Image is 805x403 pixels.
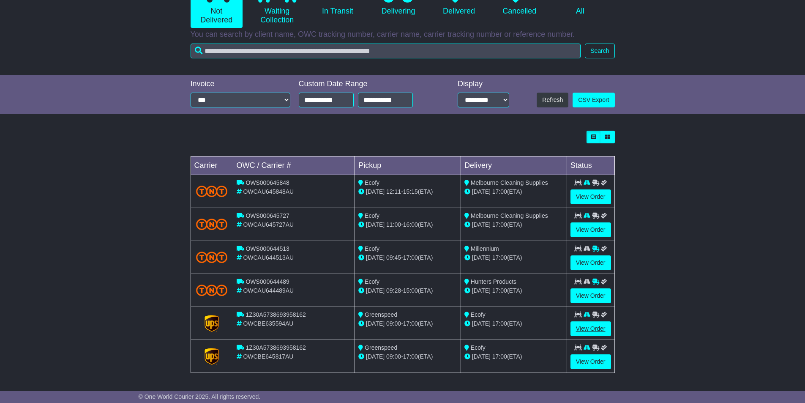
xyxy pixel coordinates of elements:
[471,245,499,252] span: Millennium
[365,278,379,285] span: Ecofy
[246,344,306,351] span: 1Z30A5738693958162
[573,93,614,107] a: CSV Export
[386,221,401,228] span: 11:00
[191,80,290,89] div: Invoice
[355,156,461,175] td: Pickup
[205,348,219,365] img: GetCarrierServiceLogo
[366,221,385,228] span: [DATE]
[537,93,568,107] button: Refresh
[246,245,289,252] span: OWS000644513
[567,156,614,175] td: Status
[299,80,434,89] div: Custom Date Range
[243,221,294,228] span: OWCAU645727AU
[472,254,491,261] span: [DATE]
[386,287,401,294] span: 09:28
[464,253,563,262] div: (ETA)
[366,254,385,261] span: [DATE]
[358,253,457,262] div: - (ETA)
[196,252,228,263] img: TNT_Domestic.png
[570,255,611,270] a: View Order
[492,188,507,195] span: 17:00
[570,354,611,369] a: View Order
[492,320,507,327] span: 17:00
[205,315,219,332] img: GetCarrierServiceLogo
[243,320,293,327] span: OWCBE635594AU
[365,245,379,252] span: Ecofy
[358,187,457,196] div: - (ETA)
[386,320,401,327] span: 09:00
[358,286,457,295] div: - (ETA)
[233,156,355,175] td: OWC / Carrier #
[458,80,509,89] div: Display
[191,156,233,175] td: Carrier
[461,156,567,175] td: Delivery
[366,188,385,195] span: [DATE]
[570,321,611,336] a: View Order
[365,311,397,318] span: Greenspeed
[403,320,418,327] span: 17:00
[243,287,294,294] span: OWCAU644489AU
[366,287,385,294] span: [DATE]
[358,352,457,361] div: - (ETA)
[196,285,228,296] img: TNT_Domestic.png
[243,188,294,195] span: OWCAU645848AU
[365,179,379,186] span: Ecofy
[472,353,491,360] span: [DATE]
[196,219,228,230] img: TNT_Domestic.png
[570,288,611,303] a: View Order
[464,319,563,328] div: (ETA)
[246,179,289,186] span: OWS000645848
[243,254,294,261] span: OWCAU644513AU
[472,221,491,228] span: [DATE]
[492,221,507,228] span: 17:00
[365,212,379,219] span: Ecofy
[471,278,516,285] span: Hunters Products
[472,287,491,294] span: [DATE]
[472,188,491,195] span: [DATE]
[196,186,228,197] img: TNT_Domestic.png
[472,320,491,327] span: [DATE]
[386,353,401,360] span: 09:00
[403,254,418,261] span: 17:00
[471,179,548,186] span: Melbourne Cleaning Supplies
[471,311,486,318] span: Ecofy
[492,254,507,261] span: 17:00
[403,353,418,360] span: 17:00
[403,221,418,228] span: 16:00
[246,212,289,219] span: OWS000645727
[464,352,563,361] div: (ETA)
[585,44,614,58] button: Search
[191,30,615,39] p: You can search by client name, OWC tracking number, carrier name, carrier tracking number or refe...
[366,353,385,360] span: [DATE]
[366,320,385,327] span: [DATE]
[246,278,289,285] span: OWS000644489
[365,344,397,351] span: Greenspeed
[471,344,486,351] span: Ecofy
[386,254,401,261] span: 09:45
[492,287,507,294] span: 17:00
[386,188,401,195] span: 12:11
[243,353,293,360] span: OWCBE645817AU
[464,286,563,295] div: (ETA)
[358,220,457,229] div: - (ETA)
[464,220,563,229] div: (ETA)
[464,187,563,196] div: (ETA)
[570,189,611,204] a: View Order
[471,212,548,219] span: Melbourne Cleaning Supplies
[358,319,457,328] div: - (ETA)
[403,287,418,294] span: 15:00
[246,311,306,318] span: 1Z30A5738693958162
[403,188,418,195] span: 15:15
[139,393,261,400] span: © One World Courier 2025. All rights reserved.
[492,353,507,360] span: 17:00
[570,222,611,237] a: View Order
